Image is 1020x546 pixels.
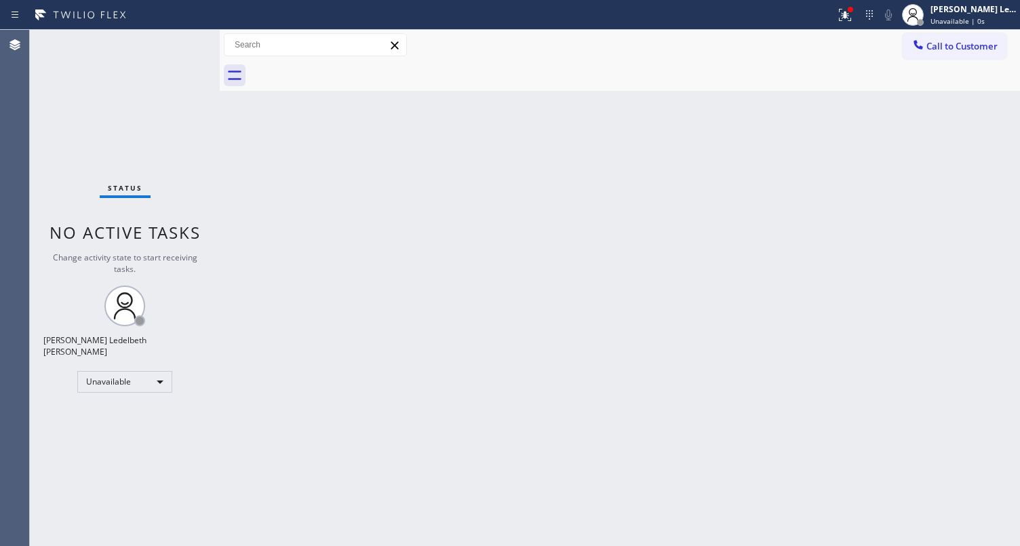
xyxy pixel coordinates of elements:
[50,221,201,243] span: No active tasks
[224,34,406,56] input: Search
[108,183,142,193] span: Status
[53,252,197,275] span: Change activity state to start receiving tasks.
[926,40,998,52] span: Call to Customer
[930,3,1016,15] div: [PERSON_NAME] Ledelbeth [PERSON_NAME]
[879,5,898,24] button: Mute
[930,16,985,26] span: Unavailable | 0s
[903,33,1006,59] button: Call to Customer
[43,334,206,357] div: [PERSON_NAME] Ledelbeth [PERSON_NAME]
[77,371,172,393] div: Unavailable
